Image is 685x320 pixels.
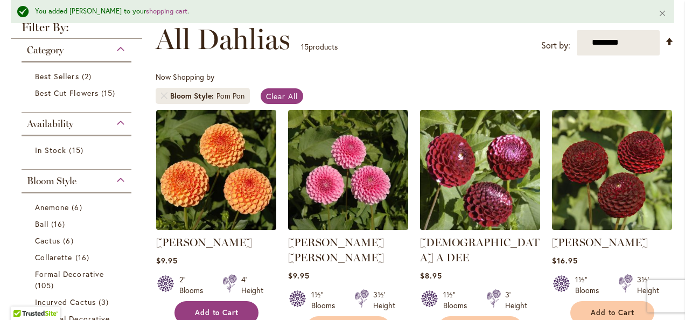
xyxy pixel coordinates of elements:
span: Cactus [35,235,60,246]
span: $8.95 [420,270,442,281]
span: 6 [72,201,85,213]
a: CROSSFIELD EBONY [552,222,672,232]
a: [DEMOGRAPHIC_DATA] A DEE [420,236,540,264]
div: 1½" Blooms [311,289,341,311]
span: Bloom Style [27,175,76,187]
span: 16 [75,252,92,263]
div: 1½" Blooms [443,289,473,311]
span: Add to Cart [591,308,635,317]
span: Best Sellers [35,71,79,81]
img: AMBER QUEEN [156,110,276,230]
span: 6 [63,235,76,246]
a: AMBER QUEEN [156,222,276,232]
div: 3' Height [505,289,527,311]
div: 3½' Height [637,274,659,296]
img: CROSSFIELD EBONY [552,110,672,230]
span: 15 [69,144,86,156]
span: Now Shopping by [156,72,214,82]
span: 15 [301,41,309,52]
a: Best Sellers [35,71,121,82]
a: BETTY ANNE [288,222,408,232]
a: Ball 16 [35,218,121,229]
span: Ball [35,219,48,229]
span: $9.95 [288,270,310,281]
a: Best Cut Flowers [35,87,121,99]
span: Anemone [35,202,69,212]
a: Anemone 6 [35,201,121,213]
div: 2" Blooms [179,274,209,296]
span: All Dahlias [156,23,290,55]
span: Collarette [35,252,73,262]
span: Clear All [266,91,298,101]
span: Best Cut Flowers [35,88,99,98]
span: Formal Decorative [35,269,104,279]
a: shopping cart [146,6,187,16]
span: Bloom Style [170,91,216,101]
label: Sort by: [541,36,570,55]
a: Collarette 16 [35,252,121,263]
a: Clear All [261,88,303,104]
span: Availability [27,118,73,130]
a: CHICK A DEE [420,222,540,232]
div: Pom Pon [216,91,244,101]
span: 105 [35,280,57,291]
a: [PERSON_NAME] [PERSON_NAME] [288,236,384,264]
span: 15 [101,87,118,99]
a: In Stock 15 [35,144,121,156]
a: [PERSON_NAME] [156,236,252,249]
span: 16 [51,218,68,229]
span: Add to Cart [195,308,239,317]
span: 2 [82,71,94,82]
div: 1½" Blooms [575,274,605,296]
span: Incurved Cactus [35,297,96,307]
div: 4' Height [241,274,263,296]
span: $16.95 [552,255,578,266]
a: Remove Bloom Style Pom Pon [161,93,167,99]
div: You added [PERSON_NAME] to your . [35,6,642,17]
a: [PERSON_NAME] [552,236,648,249]
strong: Filter By: [11,22,142,39]
span: $9.95 [156,255,178,266]
a: Cactus 6 [35,235,121,246]
span: Category [27,44,64,56]
img: BETTY ANNE [288,110,408,230]
p: products [301,38,338,55]
img: CHICK A DEE [420,110,540,230]
span: In Stock [35,145,66,155]
iframe: Launch Accessibility Center [8,282,38,312]
a: Incurved Cactus 3 [35,296,121,308]
span: 3 [99,296,111,308]
a: Formal Decorative 105 [35,268,121,291]
div: 3½' Height [373,289,395,311]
